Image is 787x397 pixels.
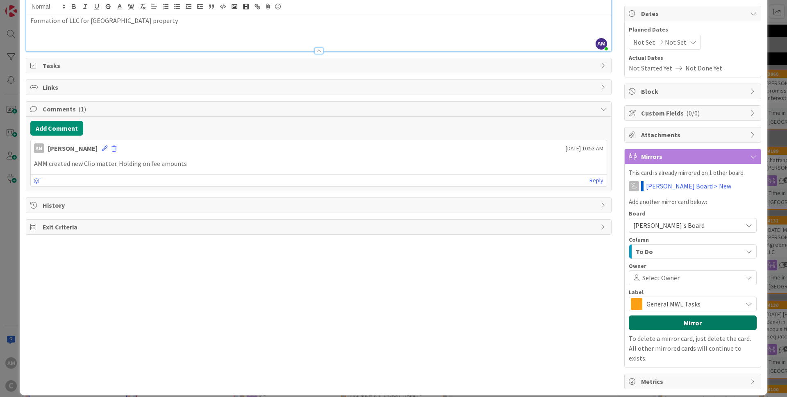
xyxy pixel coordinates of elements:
[30,16,607,25] p: Formation of LLC for [GEOGRAPHIC_DATA] property
[34,159,603,168] p: AMM created new Clio matter. Holding on fee amounts
[686,109,700,117] span: ( 0/0 )
[633,221,705,229] span: [PERSON_NAME]'s Board
[641,377,746,386] span: Metrics
[629,237,649,243] span: Column
[641,130,746,140] span: Attachments
[642,273,680,283] span: Select Owner
[665,37,687,47] span: Not Set
[34,143,44,153] div: AM
[633,37,655,47] span: Not Set
[629,333,757,363] p: To delete a mirror card, just delete the card. All other mirrored cards will continue to exists.
[641,86,746,96] span: Block
[685,63,722,73] span: Not Done Yet
[566,144,603,153] span: [DATE] 10:53 AM
[48,143,98,153] div: [PERSON_NAME]
[636,246,653,257] span: To Do
[629,54,757,62] span: Actual Dates
[641,108,746,118] span: Custom Fields
[43,222,596,232] span: Exit Criteria
[629,315,757,330] button: Mirror
[646,298,738,310] span: General MWL Tasks
[629,25,757,34] span: Planned Dates
[43,82,596,92] span: Links
[43,104,596,114] span: Comments
[629,197,757,207] p: Add another mirror card below:
[629,168,757,178] p: This card is already mirrored on 1 other board.
[596,38,607,50] span: AM
[43,200,596,210] span: History
[629,263,646,269] span: Owner
[629,244,757,259] button: To Do
[78,105,86,113] span: ( 1 )
[30,121,83,136] button: Add Comment
[629,63,672,73] span: Not Started Yet
[43,61,596,70] span: Tasks
[589,175,603,186] a: Reply
[646,181,731,191] a: [PERSON_NAME] Board > New
[641,152,746,161] span: Mirrors
[629,289,644,295] span: Label
[629,211,646,216] span: Board
[641,9,746,18] span: Dates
